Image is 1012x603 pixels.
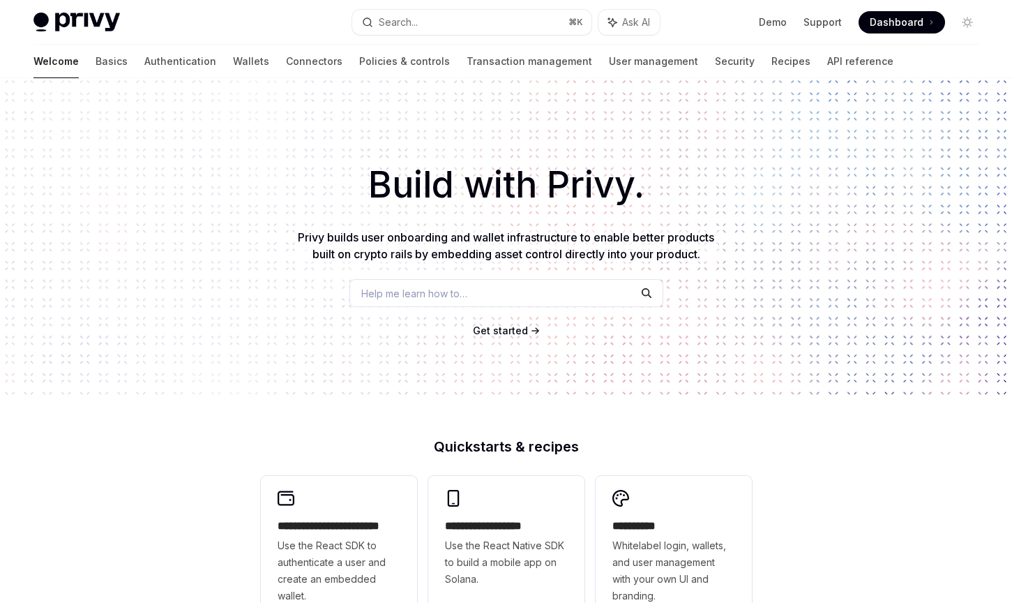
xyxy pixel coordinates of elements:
span: Ask AI [622,15,650,29]
h1: Build with Privy. [22,158,990,212]
a: Support [803,15,842,29]
a: Transaction management [467,45,592,78]
span: Get started [473,325,528,336]
a: Get started [473,324,528,338]
span: Help me learn how to… [361,286,467,301]
span: Privy builds user onboarding and wallet infrastructure to enable better products built on crypto ... [298,230,714,261]
a: Wallets [233,45,269,78]
a: API reference [827,45,893,78]
a: Recipes [771,45,810,78]
button: Ask AI [598,10,660,35]
a: Policies & controls [359,45,450,78]
a: Dashboard [859,11,945,33]
div: Search... [379,14,418,31]
span: Use the React Native SDK to build a mobile app on Solana. [445,537,568,588]
a: Welcome [33,45,79,78]
a: Basics [96,45,128,78]
a: Demo [759,15,787,29]
h2: Quickstarts & recipes [261,440,752,454]
a: Connectors [286,45,342,78]
span: ⌘ K [568,17,583,28]
span: Dashboard [870,15,923,29]
a: Security [715,45,755,78]
button: Search...⌘K [352,10,591,35]
a: Authentication [144,45,216,78]
img: light logo [33,13,120,32]
button: Toggle dark mode [956,11,979,33]
a: User management [609,45,698,78]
